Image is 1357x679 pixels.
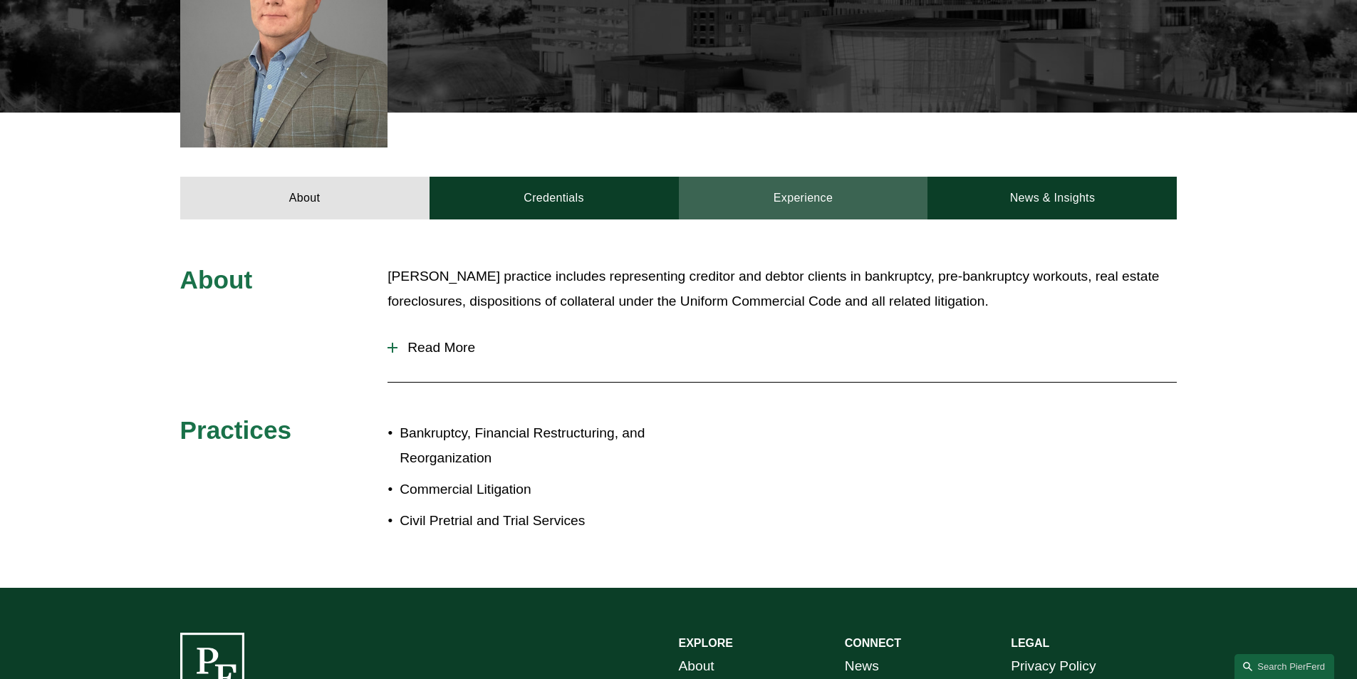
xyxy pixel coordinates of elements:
button: Read More [388,329,1177,366]
p: Commercial Litigation [400,477,678,502]
span: Practices [180,416,292,444]
span: Read More [397,340,1177,356]
strong: LEGAL [1011,637,1049,649]
a: About [679,654,714,679]
a: Experience [679,177,928,219]
a: Search this site [1234,654,1334,679]
a: News [845,654,879,679]
strong: EXPLORE [679,637,733,649]
p: Civil Pretrial and Trial Services [400,509,678,534]
p: Bankruptcy, Financial Restructuring, and Reorganization [400,421,678,470]
strong: CONNECT [845,637,901,649]
p: [PERSON_NAME] practice includes representing creditor and debtor clients in bankruptcy, pre-bankr... [388,264,1177,313]
a: About [180,177,430,219]
a: Privacy Policy [1011,654,1096,679]
a: Credentials [430,177,679,219]
span: About [180,266,253,294]
a: News & Insights [927,177,1177,219]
